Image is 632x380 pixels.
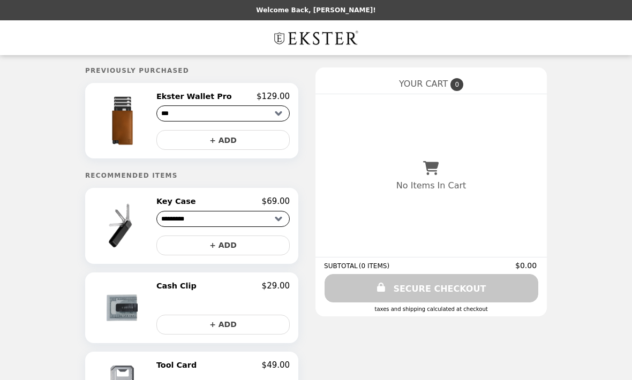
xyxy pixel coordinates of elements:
[93,196,154,255] img: Key Case
[85,67,298,74] h5: Previously Purchased
[396,180,466,191] p: No Items In Cart
[450,78,463,91] span: 0
[156,130,290,150] button: + ADD
[257,92,290,101] p: $129.00
[359,262,389,270] span: ( 0 ITEMS )
[515,261,538,270] span: $0.00
[85,172,298,179] h5: Recommended Items
[271,27,361,49] img: Brand Logo
[156,105,290,121] select: Select a product variant
[95,281,152,335] img: Cash Clip
[156,360,201,370] h2: Tool Card
[324,306,538,312] div: Taxes and Shipping calculated at checkout
[156,281,201,291] h2: Cash Clip
[399,79,448,89] span: YOUR CART
[156,315,290,335] button: + ADD
[262,196,290,206] p: $69.00
[256,6,375,14] p: Welcome Back, [PERSON_NAME]!
[156,196,200,206] h2: Key Case
[324,262,359,270] span: SUBTOTAL
[93,92,154,150] img: Ekster Wallet Pro
[262,281,290,291] p: $29.00
[156,92,236,101] h2: Ekster Wallet Pro
[262,360,290,370] p: $49.00
[156,235,290,255] button: + ADD
[156,211,290,227] select: Select a product variant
